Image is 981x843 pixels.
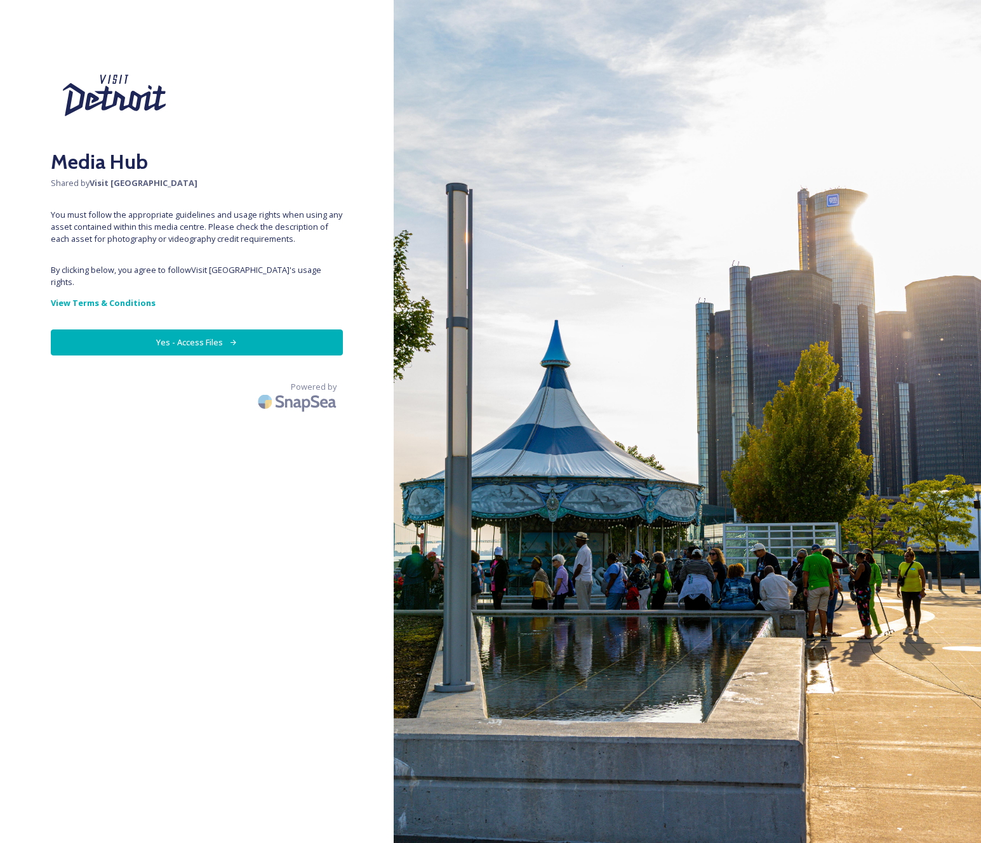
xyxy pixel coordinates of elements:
[51,51,178,140] img: Visit%20Detroit%20New%202024.svg
[254,387,343,416] img: SnapSea Logo
[51,177,343,189] span: Shared by
[51,147,343,177] h2: Media Hub
[51,329,343,355] button: Yes - Access Files
[51,264,343,288] span: By clicking below, you agree to follow Visit [GEOGRAPHIC_DATA] 's usage rights.
[51,209,343,246] span: You must follow the appropriate guidelines and usage rights when using any asset contained within...
[51,295,343,310] a: View Terms & Conditions
[90,177,197,189] strong: Visit [GEOGRAPHIC_DATA]
[291,381,337,393] span: Powered by
[51,297,156,309] strong: View Terms & Conditions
